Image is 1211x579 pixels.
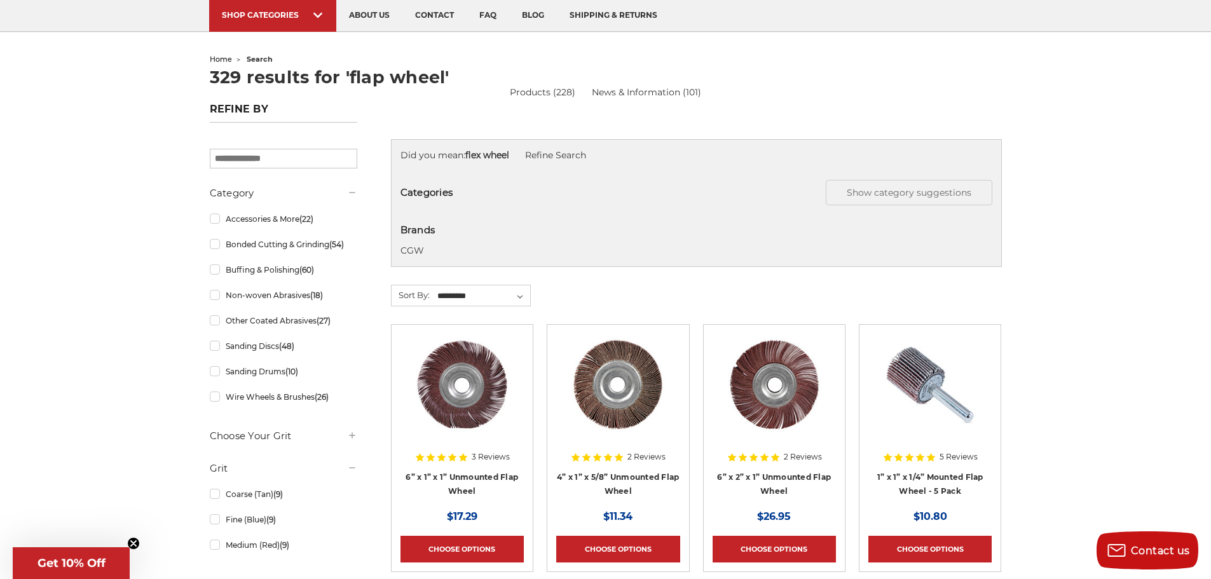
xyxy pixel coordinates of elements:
span: 5 Reviews [940,453,978,461]
img: 6" x 2" x 1" unmounted flap wheel [723,334,825,435]
span: (60) [299,265,314,275]
span: $10.80 [913,510,947,522]
span: (26) [315,392,329,402]
span: (48) [279,341,294,351]
span: (27) [317,316,331,325]
a: Coarse (Tan) [210,483,357,505]
img: 6" x 1" x 1" unmounted flap wheel [411,334,513,435]
span: $17.29 [447,510,477,522]
span: Get 10% Off [38,556,106,570]
a: Choose Options [713,536,836,562]
span: (54) [329,240,344,249]
h1: 329 results for 'flap wheel' [210,69,1002,86]
span: search [247,55,273,64]
h5: Brands [400,223,992,238]
a: 6" x 1" x 1" unmounted flap wheel [400,334,524,457]
a: 4" x 1" x 5/8" aluminum oxide unmounted flap wheel [556,334,680,457]
a: 4” x 1” x 5/8” Unmounted Flap Wheel [557,472,679,496]
a: Choose Options [400,536,524,562]
button: Show category suggestions [826,180,992,205]
span: $11.34 [603,510,633,522]
label: Sort By: [392,285,430,304]
a: Refine Search [525,149,586,161]
div: Get 10% OffClose teaser [13,547,130,579]
a: Sanding Drums [210,360,357,383]
h5: Grit [210,461,357,476]
h5: Categories [400,180,992,205]
strong: flex wheel [465,149,509,161]
a: Choose Options [868,536,992,562]
span: $26.95 [757,510,791,522]
a: Medium (Red) [210,534,357,556]
span: Contact us [1131,545,1190,557]
img: 1” x 1” x 1/4” Mounted Flap Wheel - 5 Pack [879,334,981,435]
a: Fine (Blue) [210,508,357,531]
span: 2 Reviews [627,453,666,461]
button: Close teaser [127,537,140,550]
span: 3 Reviews [472,453,510,461]
span: (9) [280,540,289,550]
a: 1” x 1” x 1/4” Mounted Flap Wheel - 5 Pack [877,472,983,496]
a: 6” x 2” x 1” Unmounted Flap Wheel [717,472,831,496]
a: Accessories & More [210,208,357,230]
a: Bonded Cutting & Grinding [210,233,357,255]
img: 4" x 1" x 5/8" aluminum oxide unmounted flap wheel [567,334,669,435]
a: 6" x 2" x 1" unmounted flap wheel [713,334,836,457]
h5: Choose Your Grit [210,428,357,444]
div: Did you mean: [400,149,992,162]
a: CGW [400,245,424,256]
a: News & Information (101) [592,86,701,99]
h5: Category [210,186,357,201]
a: 1” x 1” x 1/4” Mounted Flap Wheel - 5 Pack [868,334,992,457]
a: 6” x 1” x 1” Unmounted Flap Wheel [406,472,518,496]
a: Products (228) [510,86,575,98]
span: (9) [266,515,276,524]
a: Wire Wheels & Brushes [210,386,357,408]
div: SHOP CATEGORIES [222,10,324,20]
a: Non-woven Abrasives [210,284,357,306]
a: Sanding Discs [210,335,357,357]
span: (18) [310,290,323,300]
select: Sort By: [435,287,530,306]
button: Contact us [1097,531,1198,569]
span: (10) [285,367,298,376]
span: (9) [273,489,283,499]
a: Buffing & Polishing [210,259,357,281]
span: 2 Reviews [784,453,822,461]
span: (22) [299,214,313,224]
h5: Refine by [210,103,357,123]
a: Choose Options [556,536,680,562]
a: Other Coated Abrasives [210,310,357,332]
a: home [210,55,232,64]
